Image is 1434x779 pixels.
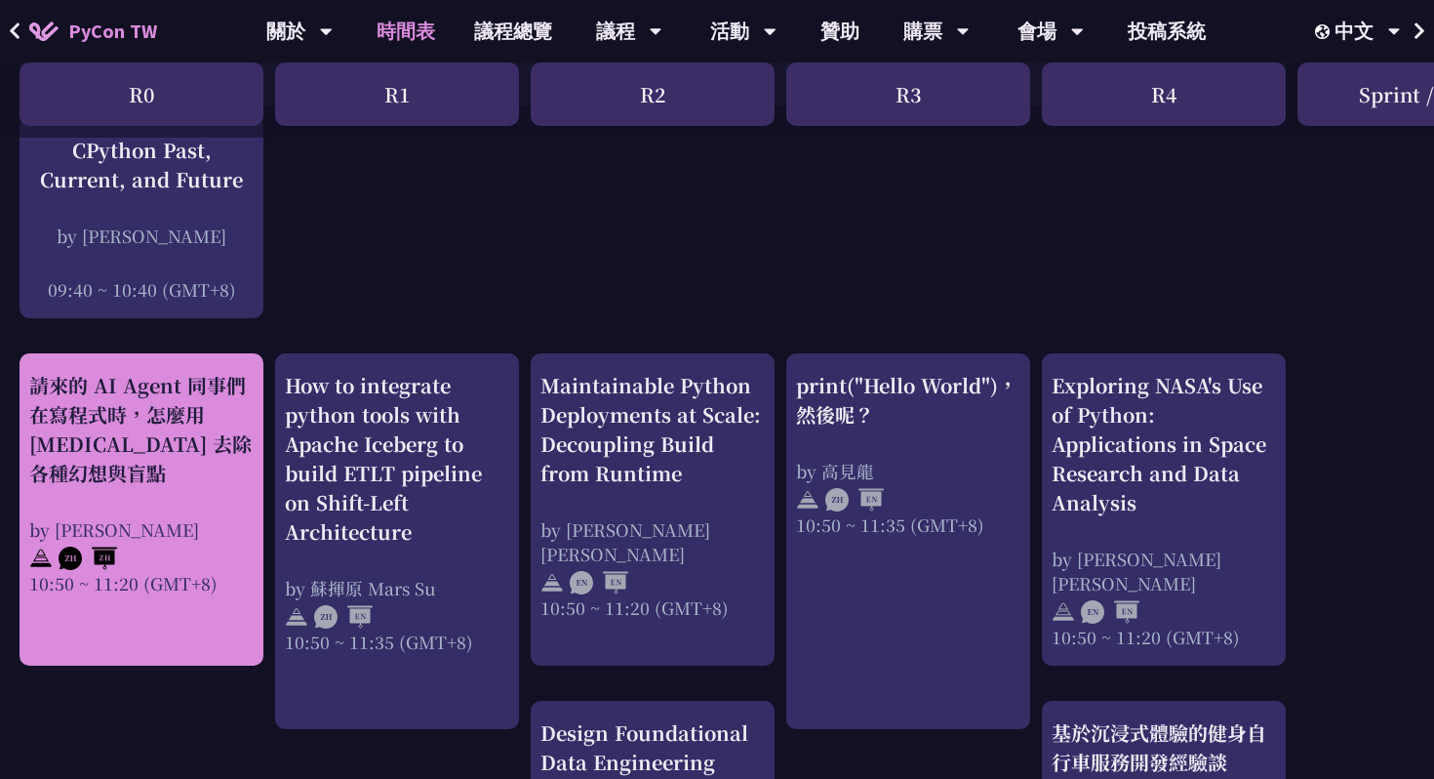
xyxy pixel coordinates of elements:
div: by [PERSON_NAME] [29,517,254,542]
div: 10:50 ~ 11:20 (GMT+8) [29,571,254,595]
a: 請來的 AI Agent 同事們在寫程式時，怎麼用 [MEDICAL_DATA] 去除各種幻想與盲點 by [PERSON_NAME] 10:50 ~ 11:20 (GMT+8) [29,371,254,649]
img: Locale Icon [1315,24,1334,39]
a: How to integrate python tools with Apache Iceberg to build ETLT pipeline on Shift-Left Architectu... [285,371,509,713]
div: by 高見龍 [796,459,1020,483]
div: R4 [1042,62,1286,126]
div: by [PERSON_NAME] [29,224,254,248]
img: svg+xml;base64,PHN2ZyB4bWxucz0iaHR0cDovL3d3dy53My5vcmcvMjAwMC9zdmciIHdpZHRoPSIyNCIgaGVpZ2h0PSIyNC... [540,571,564,594]
div: R1 [275,62,519,126]
div: R3 [786,62,1030,126]
div: by 蘇揮原 Mars Su [285,576,509,600]
div: 基於沉浸式體驗的健身自行車服務開發經驗談 [1052,718,1276,777]
div: print("Hello World")，然後呢？ [796,371,1020,430]
a: print("Hello World")，然後呢？ by 高見龍 10:50 ~ 11:35 (GMT+8) [796,371,1020,713]
a: CPython Past, Current, and Future by [PERSON_NAME] 09:40 ~ 10:40 (GMT+8) [29,136,254,302]
img: ZHZH.38617ef.svg [59,547,117,570]
img: svg+xml;base64,PHN2ZyB4bWxucz0iaHR0cDovL3d3dy53My5vcmcvMjAwMC9zdmciIHdpZHRoPSIyNCIgaGVpZ2h0PSIyNC... [285,605,308,629]
img: ENEN.5a408d1.svg [1081,600,1139,624]
div: 09:40 ~ 10:40 (GMT+8) [29,277,254,302]
div: 10:50 ~ 11:20 (GMT+8) [1052,625,1276,649]
img: svg+xml;base64,PHN2ZyB4bWxucz0iaHR0cDovL3d3dy53My5vcmcvMjAwMC9zdmciIHdpZHRoPSIyNCIgaGVpZ2h0PSIyNC... [1052,600,1075,624]
a: Maintainable Python Deployments at Scale: Decoupling Build from Runtime by [PERSON_NAME] [PERSON_... [540,371,765,649]
div: How to integrate python tools with Apache Iceberg to build ETLT pipeline on Shift-Left Architecture [285,371,509,547]
div: Exploring NASA's Use of Python: Applications in Space Research and Data Analysis [1052,371,1276,517]
a: Exploring NASA's Use of Python: Applications in Space Research and Data Analysis by [PERSON_NAME]... [1052,371,1276,649]
div: Maintainable Python Deployments at Scale: Decoupling Build from Runtime [540,371,765,488]
div: R0 [20,62,263,126]
img: ZHEN.371966e.svg [314,605,373,629]
span: PyCon TW [68,17,157,46]
div: R2 [531,62,775,126]
img: svg+xml;base64,PHN2ZyB4bWxucz0iaHR0cDovL3d3dy53My5vcmcvMjAwMC9zdmciIHdpZHRoPSIyNCIgaGVpZ2h0PSIyNC... [29,547,53,570]
a: PyCon TW [10,7,177,56]
img: ENEN.5a408d1.svg [570,571,628,594]
div: 10:50 ~ 11:35 (GMT+8) [285,630,509,654]
div: 10:50 ~ 11:20 (GMT+8) [540,595,765,620]
img: Home icon of PyCon TW 2025 [29,21,59,41]
div: by [PERSON_NAME] [PERSON_NAME] [540,517,765,566]
div: CPython Past, Current, and Future [29,136,254,194]
div: 10:50 ~ 11:35 (GMT+8) [796,512,1020,537]
img: svg+xml;base64,PHN2ZyB4bWxucz0iaHR0cDovL3d3dy53My5vcmcvMjAwMC9zdmciIHdpZHRoPSIyNCIgaGVpZ2h0PSIyNC... [796,488,819,512]
img: ZHEN.371966e.svg [825,488,884,512]
div: by [PERSON_NAME] [PERSON_NAME] [1052,547,1276,595]
div: 請來的 AI Agent 同事們在寫程式時，怎麼用 [MEDICAL_DATA] 去除各種幻想與盲點 [29,371,254,488]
